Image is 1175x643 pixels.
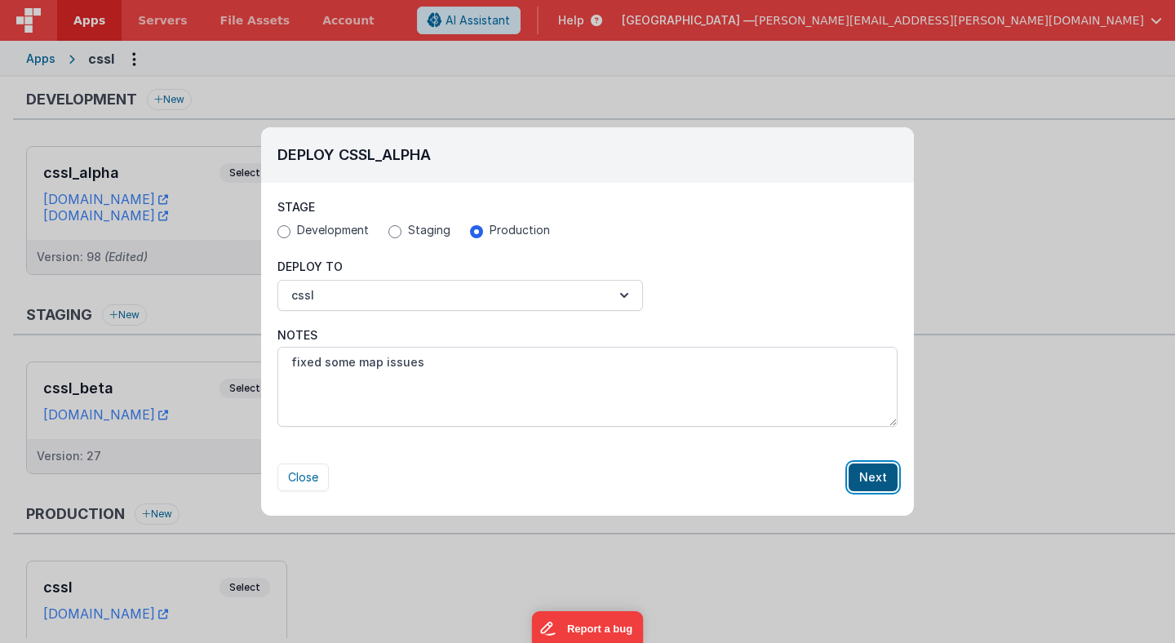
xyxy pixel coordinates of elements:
[277,327,317,344] span: Notes
[277,259,643,275] p: Deploy To
[277,225,290,238] input: Development
[277,280,643,311] button: cssl
[277,200,315,214] span: Stage
[408,222,450,238] span: Staging
[490,222,550,238] span: Production
[470,225,483,238] input: Production
[388,225,401,238] input: Staging
[297,222,369,238] span: Development
[277,144,898,166] h2: Deploy cssl_alpha
[277,463,329,491] button: Close
[277,347,898,427] textarea: Notes
[849,463,898,491] button: Next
